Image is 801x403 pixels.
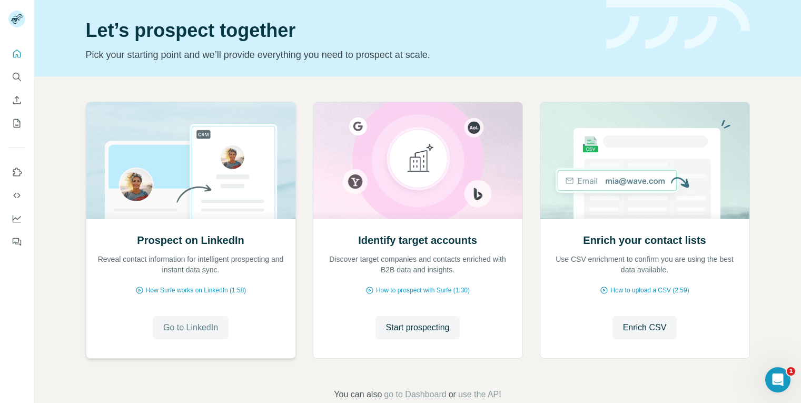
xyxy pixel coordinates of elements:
[137,233,244,248] h2: Prospect on LinkedIn
[583,233,706,248] h2: Enrich your contact lists
[334,388,382,401] span: You can also
[153,316,229,339] button: Go to LinkedIn
[551,254,739,275] p: Use CSV enrichment to confirm you are using the best data available.
[8,163,25,182] button: Use Surfe on LinkedIn
[163,321,218,334] span: Go to LinkedIn
[8,44,25,63] button: Quick start
[8,91,25,110] button: Enrich CSV
[458,388,501,401] button: use the API
[86,20,594,41] h1: Let’s prospect together
[612,316,677,339] button: Enrich CSV
[375,316,460,339] button: Start prospecting
[324,254,512,275] p: Discover target companies and contacts enriched with B2B data and insights.
[540,102,750,219] img: Enrich your contact lists
[623,321,667,334] span: Enrich CSV
[765,367,790,392] iframe: Intercom live chat
[787,367,795,376] span: 1
[376,286,470,295] span: How to prospect with Surfe (1:30)
[146,286,246,295] span: How Surfe works on LinkedIn (1:58)
[358,233,477,248] h2: Identify target accounts
[449,388,456,401] span: or
[86,102,296,219] img: Prospect on LinkedIn
[97,254,285,275] p: Reveal contact information for intelligent prospecting and instant data sync.
[8,186,25,205] button: Use Surfe API
[8,209,25,228] button: Dashboard
[8,67,25,86] button: Search
[8,114,25,133] button: My lists
[384,388,446,401] button: go to Dashboard
[8,232,25,251] button: Feedback
[313,102,523,219] img: Identify target accounts
[386,321,450,334] span: Start prospecting
[610,286,689,295] span: How to upload a CSV (2:59)
[86,47,594,62] p: Pick your starting point and we’ll provide everything you need to prospect at scale.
